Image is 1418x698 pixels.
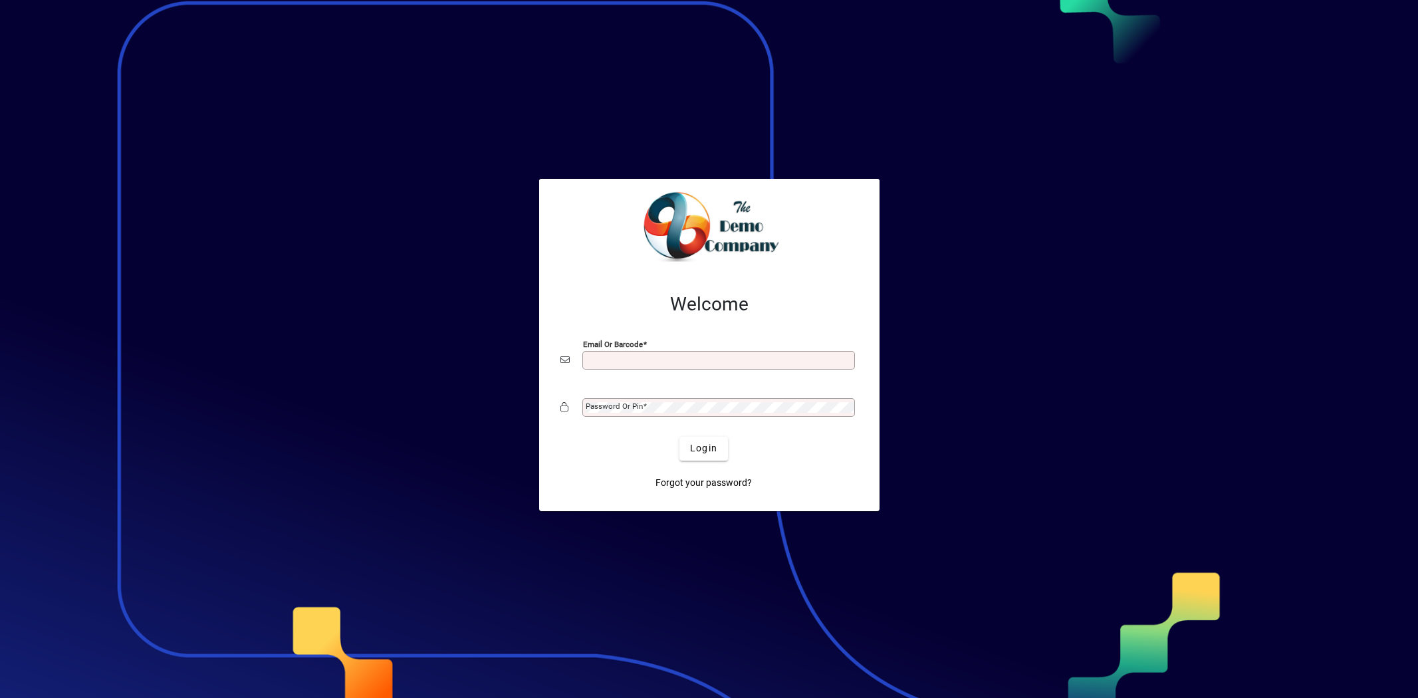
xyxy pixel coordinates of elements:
mat-label: Password or Pin [586,402,643,411]
button: Login [679,437,728,461]
a: Forgot your password? [650,471,757,495]
span: Login [690,441,717,455]
span: Forgot your password? [655,476,752,490]
mat-label: Email or Barcode [583,339,643,348]
h2: Welcome [560,293,858,316]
